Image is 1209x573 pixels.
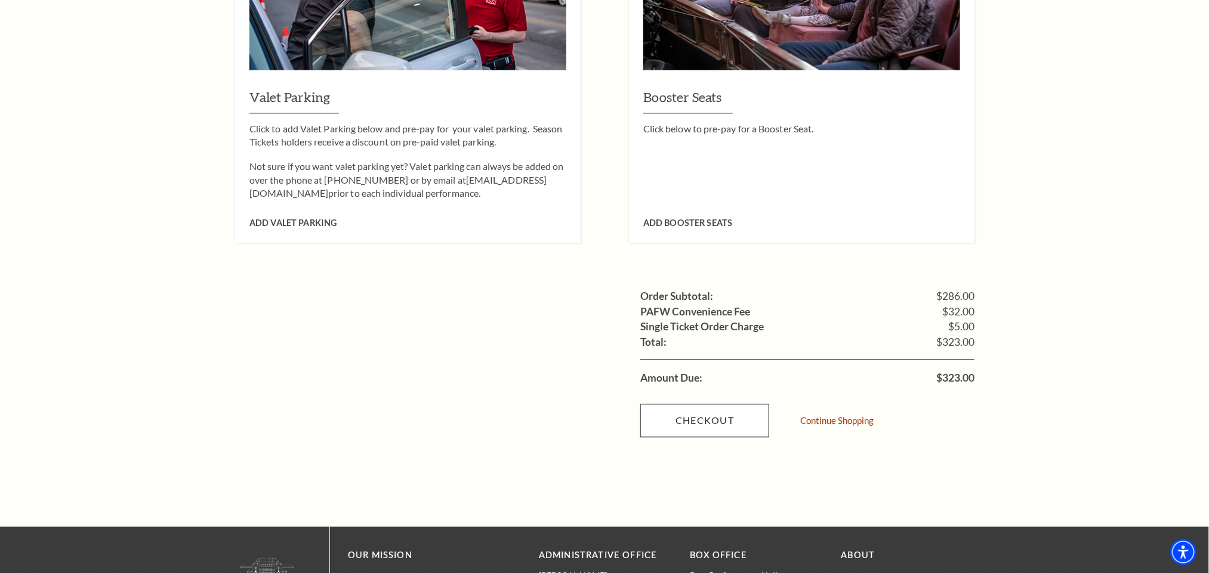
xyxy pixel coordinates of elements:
[948,322,974,333] span: $5.00
[841,550,875,560] a: About
[539,549,672,563] p: Administrative Office
[249,160,566,200] p: Not sure if you want valet parking yet? Valet parking can always be added on over the phone at [P...
[249,218,337,228] span: Add Valet Parking
[942,307,974,318] span: $32.00
[640,322,764,333] label: Single Ticket Order Charge
[936,373,974,384] span: $323.00
[348,549,497,563] p: OUR MISSION
[690,549,823,563] p: BOX OFFICE
[640,337,667,348] label: Total:
[249,122,566,149] p: Click to add Valet Parking below and pre-pay for your valet parking. Season Tickets holders recei...
[643,218,732,228] span: Add Booster Seats
[643,122,960,135] p: Click below to pre-pay for a Booster Seat.
[249,88,566,114] h3: Valet Parking
[643,88,960,114] h3: Booster Seats
[640,292,713,302] label: Order Subtotal:
[640,373,702,384] label: Amount Due:
[936,292,974,302] span: $286.00
[640,307,750,318] label: PAFW Convenience Fee
[800,417,874,426] a: Continue Shopping
[640,404,769,438] a: Checkout
[1170,539,1196,565] div: Accessibility Menu
[936,337,974,348] span: $323.00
